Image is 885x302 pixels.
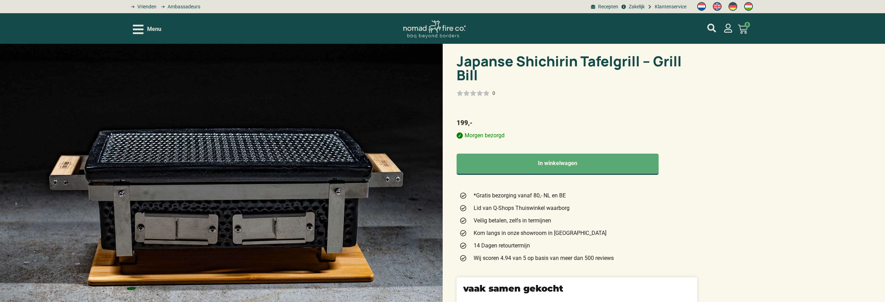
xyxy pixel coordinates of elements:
h1: Japanse Shichirin Tafelgrill – Grill Bill [457,54,698,82]
span: Ambassadeurs [166,3,200,10]
a: Lid van Q-Shops Thuiswinkel waarborg [459,204,695,212]
span: Vrienden [136,3,156,10]
a: 0 [730,20,756,38]
a: Switch to Engels [709,0,725,13]
img: Hongaars [744,2,753,11]
a: Switch to Duits [725,0,741,13]
a: Veilig betalen, zelfs in termijnen [459,217,695,225]
span: Lid van Q-Shops Thuiswinkel waarborg [472,204,570,212]
img: Engels [713,2,722,11]
span: Kom langs in onze showroom in [GEOGRAPHIC_DATA] [472,229,606,237]
div: 0 [492,90,495,97]
a: Wij scoren 4.94 van 5 op basis van meer dan 500 reviews [459,254,695,262]
a: mijn account [707,24,716,32]
p: Morgen bezorgd [457,131,698,140]
span: Veilig betalen, zelfs in termijnen [472,217,551,225]
a: BBQ recepten [590,3,618,10]
a: *Gratis bezorging vanaf 80,- NL en BE [459,191,695,200]
span: 14 Dagen retourtermijn [472,242,530,250]
span: Recepten [596,3,618,10]
img: Nomad Logo [403,20,466,39]
div: Open/Close Menu [133,23,161,35]
h2: vaak samen gekocht [463,284,691,293]
a: grill bill zakeljk [620,3,644,10]
span: 0 [745,22,750,27]
a: grill bill ambassadors [158,3,200,10]
a: mijn account [724,24,733,33]
span: Zakelijk [627,3,645,10]
img: Nederlands [697,2,706,11]
span: *Gratis bezorging vanaf 80,- NL en BE [472,191,566,200]
button: In winkelwagen [457,154,659,175]
a: 14 Dagen retourtermijn [459,242,695,250]
span: Menu [147,25,161,33]
span: Klantenservice [653,3,686,10]
a: Switch to Hongaars [741,0,756,13]
img: Duits [729,2,737,11]
a: grill bill klantenservice [646,3,686,10]
span: Wij scoren 4.94 van 5 op basis van meer dan 500 reviews [472,254,614,262]
a: Kom langs in onze showroom in [GEOGRAPHIC_DATA] [459,229,695,237]
a: grill bill vrienden [128,3,156,10]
